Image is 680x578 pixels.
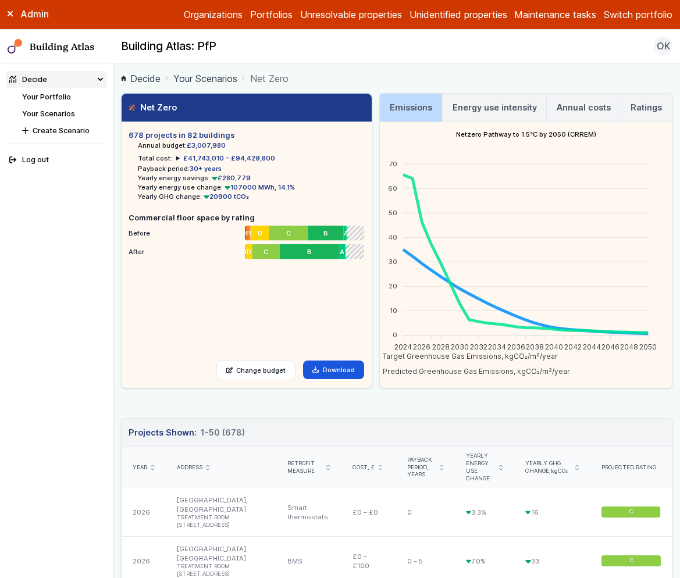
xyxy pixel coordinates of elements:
a: Your Scenarios [22,109,75,118]
span: £3,007,980 [187,141,226,149]
div: 2026 [122,488,166,537]
span: Yearly energy use change [466,452,496,482]
span: E [245,247,246,256]
li: After [129,242,364,257]
a: Portfolios [250,8,293,22]
span: Address [177,464,202,472]
span: B [323,229,328,238]
li: Yearly GHG change: [138,192,364,201]
span: Predicted Greenhouse Gas Emissions, kgCO₂/m²/year [374,367,570,376]
a: Maintenance tasks [514,8,596,22]
tspan: 10 [390,306,397,315]
tspan: 2036 [507,342,525,351]
tspan: 40 [388,233,397,241]
tspan: 20 [389,282,397,290]
span: B [307,247,312,256]
span: C [629,508,633,516]
div: Decide [9,74,47,85]
a: Emissions [380,94,442,122]
li: TREATMENT ROOM [STREET_ADDRESS] [177,563,265,578]
li: Before [129,223,364,238]
div: Projected rating [601,464,661,472]
button: Log out [6,152,108,169]
tspan: 2028 [432,342,450,351]
button: OK [654,37,672,55]
h5: 678 projects in 82 buildings [129,130,364,141]
span: A [343,229,346,238]
span: Yearly GHG change, [525,460,571,475]
a: Your Portfolio [22,92,71,101]
span: C [264,247,268,256]
summary: £41,743,010 – £94,429,800 [176,154,275,163]
tspan: 2042 [564,342,582,351]
tspan: 2034 [489,342,507,351]
a: Annual costs [547,94,620,122]
tspan: 60 [388,184,397,192]
tspan: 2030 [451,342,469,351]
tspan: 2048 [621,342,639,351]
tspan: 2032 [470,342,487,351]
span: D [247,247,252,256]
span: E [250,229,251,238]
span: 30+ years [190,165,222,173]
div: 0 [396,488,455,537]
span: £41,743,010 – £94,429,800 [183,154,275,162]
tspan: 2040 [545,342,563,351]
div: 16 [514,488,590,537]
span: C [629,558,633,565]
tspan: 2046 [601,342,620,351]
span: OK [657,39,670,53]
a: Organizations [184,8,243,22]
a: [GEOGRAPHIC_DATA], [GEOGRAPHIC_DATA] TREATMENT ROOM [STREET_ADDRESS] [177,545,265,578]
span: G [245,229,246,238]
span: Payback period, years [407,456,436,479]
summary: Decide [6,71,108,88]
span: £280,779 [210,174,251,182]
span: 1-50 (678) [201,426,245,439]
h3: Net Zero [129,101,176,114]
div: Smart thermostats [276,488,341,537]
h3: Emissions [390,101,432,114]
span: A+ [346,247,349,256]
a: Download [303,361,364,379]
h5: Commercial floor space by rating [129,212,364,223]
span: F [246,229,250,238]
h2: Building Atlas: PfP [121,39,216,54]
div: 3.3% [454,488,514,537]
tspan: 2026 [414,342,431,351]
a: Change budget [216,361,296,380]
span: Year [133,464,147,472]
tspan: 2038 [526,342,544,351]
span: 107000 MWh, 14.1% [223,183,295,191]
span: Cost, £ [353,464,375,472]
span: A+ [347,229,349,238]
li: Yearly energy savings: [138,173,364,183]
h4: Netzero Pathway to 1.5°C by 2050 (CRREM) [380,122,672,147]
span: A [340,247,344,256]
tspan: 50 [389,208,397,216]
tspan: 2050 [640,342,657,351]
li: Payback period: [138,164,364,173]
span: D [258,229,262,238]
span: Net Zero [250,72,289,85]
span: Retrofit measure [287,460,323,475]
a: Unidentified properties [410,8,507,22]
tspan: 0 [393,331,397,339]
tspan: 2044 [583,342,601,351]
a: Energy use intensity [443,94,546,122]
img: main-0bbd2752.svg [8,39,23,54]
a: Ratings [621,94,672,122]
h3: Energy use intensity [453,101,537,114]
button: Switch portfolio [604,8,672,22]
span: kgCO₂ [551,468,568,474]
li: Annual budget: [138,141,364,150]
h3: Annual costs [557,101,611,114]
div: £0 – £0 [341,488,396,537]
h6: Total cost: [138,154,172,163]
h3: Projects Shown: [129,426,244,439]
button: Create Scenario [19,122,107,139]
span: Target Greenhouse Gas Emissions, kgCO₂/m²/year [374,352,558,361]
tspan: 2024 [394,342,412,351]
h3: Ratings [631,101,662,114]
li: Yearly energy use change: [138,183,364,192]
